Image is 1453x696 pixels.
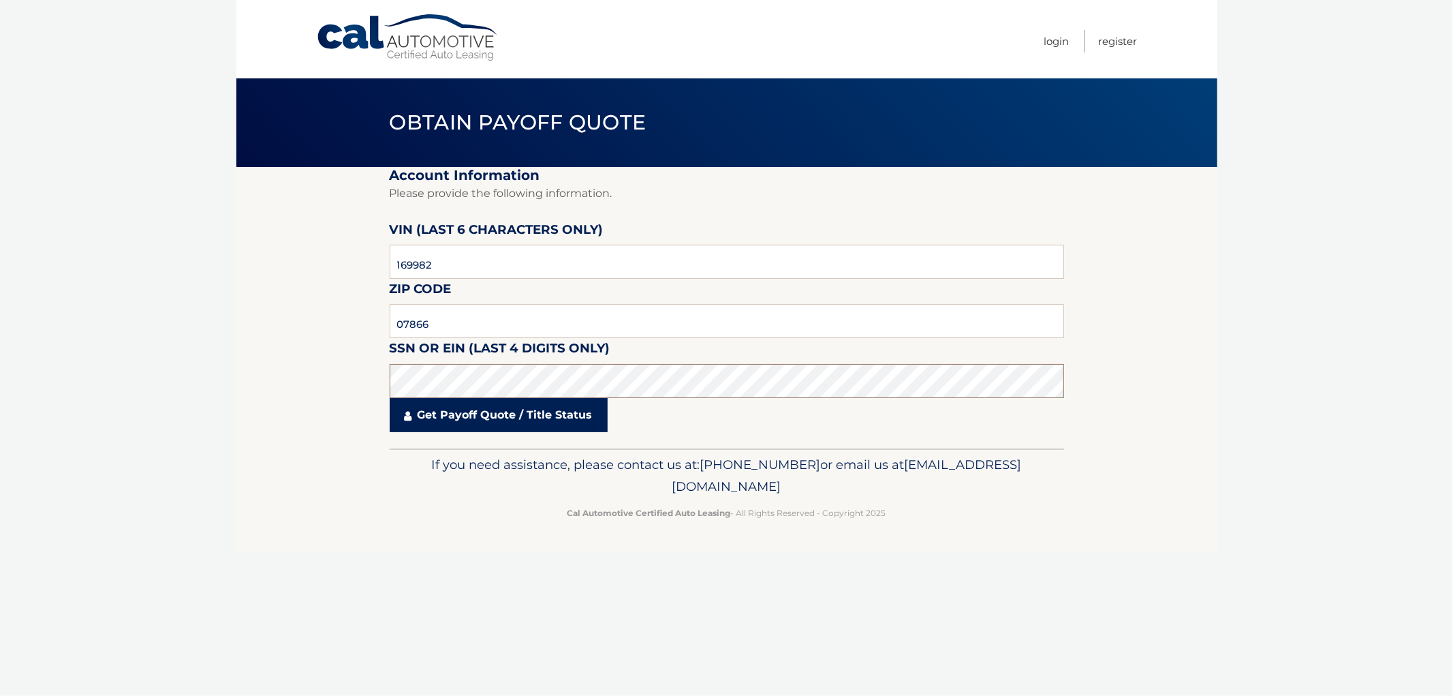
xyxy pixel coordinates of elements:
a: Login [1044,30,1069,52]
span: Obtain Payoff Quote [390,110,646,135]
p: Please provide the following information. [390,184,1064,203]
p: If you need assistance, please contact us at: or email us at [399,454,1055,498]
a: Cal Automotive [316,14,500,62]
p: - All Rights Reserved - Copyright 2025 [399,506,1055,520]
strong: Cal Automotive Certified Auto Leasing [567,508,731,518]
a: Get Payoff Quote / Title Status [390,398,608,432]
a: Register [1099,30,1138,52]
label: SSN or EIN (last 4 digits only) [390,338,610,363]
label: Zip Code [390,279,452,304]
h2: Account Information [390,167,1064,184]
span: [PHONE_NUMBER] [700,457,821,472]
label: VIN (last 6 characters only) [390,220,604,245]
